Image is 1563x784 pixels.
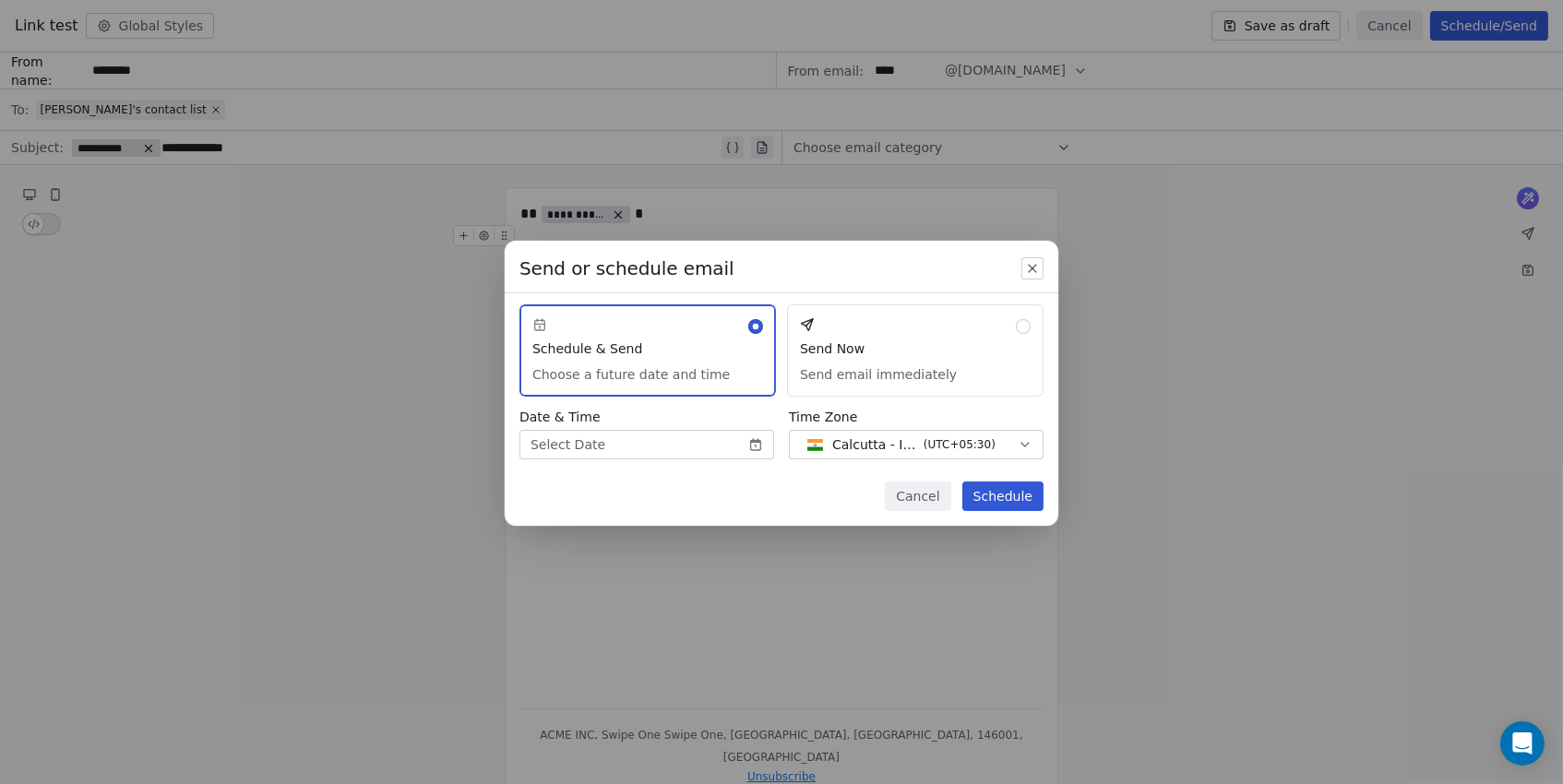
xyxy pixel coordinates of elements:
button: Cancel [885,481,950,511]
span: Select Date [531,435,605,455]
button: Schedule [962,481,1044,511]
span: Calcutta - IST [832,435,916,454]
span: Send or schedule email [519,255,734,281]
span: Date & Time [519,408,774,426]
span: ( UTC+05:30 ) [924,436,996,453]
button: Select Date [519,430,774,459]
button: Calcutta - IST(UTC+05:30) [789,430,1044,459]
span: Time Zone [789,408,1044,426]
